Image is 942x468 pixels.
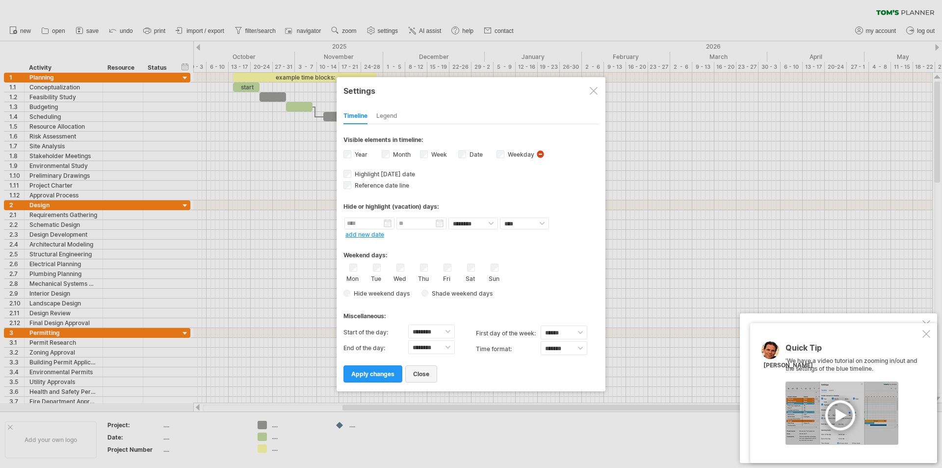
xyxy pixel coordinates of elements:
[441,273,453,282] label: Fri
[391,151,411,158] label: Month
[343,340,408,356] label: End of the day:
[417,273,429,282] label: Thu
[488,273,500,282] label: Sun
[353,170,415,178] span: Highlight [DATE] date
[343,109,367,124] div: Timeline
[468,151,483,158] label: Date
[343,203,599,210] div: Hide or highlight (vacation) days:
[350,290,410,297] span: Hide weekend days
[413,370,429,378] span: close
[751,322,920,332] div: [PERSON_NAME]'s AI-assistant
[353,182,409,189] span: Reference date line
[345,231,384,238] a: add new date
[763,361,813,370] div: [PERSON_NAME]
[428,290,493,297] span: Shade weekend days
[343,82,599,99] div: Settings
[464,273,476,282] label: Sat
[429,151,447,158] label: Week
[785,344,920,357] div: Quick Tip
[343,303,599,322] div: Miscellaneous:
[343,325,408,340] label: Start of the day:
[370,273,382,282] label: Tue
[343,242,599,261] div: Weekend days:
[353,151,367,158] label: Year
[785,344,920,445] div: 'We have a video tutorial on zooming in/out and the settings of the blue timeline.
[405,365,437,383] a: close
[506,151,534,158] label: Weekday
[476,341,541,357] label: Time format:
[343,365,402,383] a: apply changes
[376,109,397,124] div: Legend
[346,273,359,282] label: Mon
[393,273,406,282] label: Wed
[343,136,599,146] div: Visible elements in timeline:
[476,326,541,341] label: first day of the week:
[351,370,394,378] span: apply changes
